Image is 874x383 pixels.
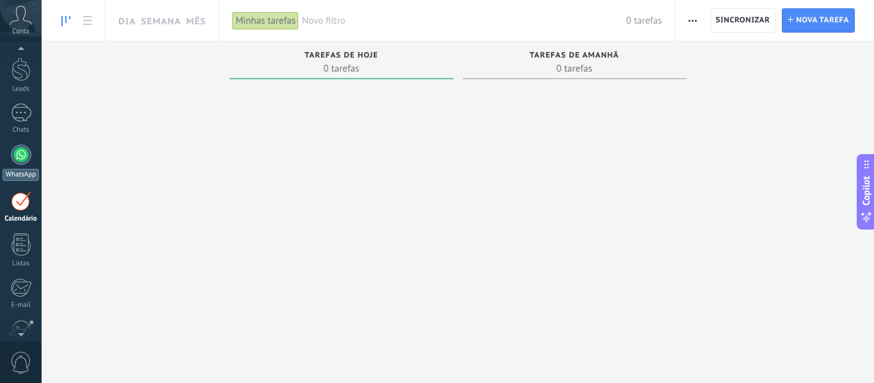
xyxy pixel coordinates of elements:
[302,15,626,27] span: Novo filtro
[796,9,849,32] span: Nova tarefa
[3,169,39,181] div: WhatsApp
[12,27,29,36] span: Conta
[3,85,40,93] div: Leads
[782,8,855,33] button: Nova tarefa
[3,301,40,309] div: E-mail
[232,12,299,30] div: Minhas tarefas
[3,260,40,268] div: Listas
[305,51,378,60] span: Tarefas de hoje
[683,8,702,33] button: Mais
[530,51,619,60] span: Tarefas de amanhã
[860,176,873,205] span: Copilot
[469,51,680,62] div: Tarefas de amanhã
[236,62,447,75] span: 0 tarefas
[469,62,680,75] span: 0 tarefas
[626,15,662,27] span: 0 tarefas
[236,51,447,62] div: Tarefas de hoje
[3,215,40,223] div: Calendário
[716,17,770,24] span: Sincronizar
[710,8,776,33] button: Sincronizar
[55,8,77,33] a: Quadro de tarefas
[3,126,40,134] div: Chats
[77,8,99,33] a: Lista de tarefas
